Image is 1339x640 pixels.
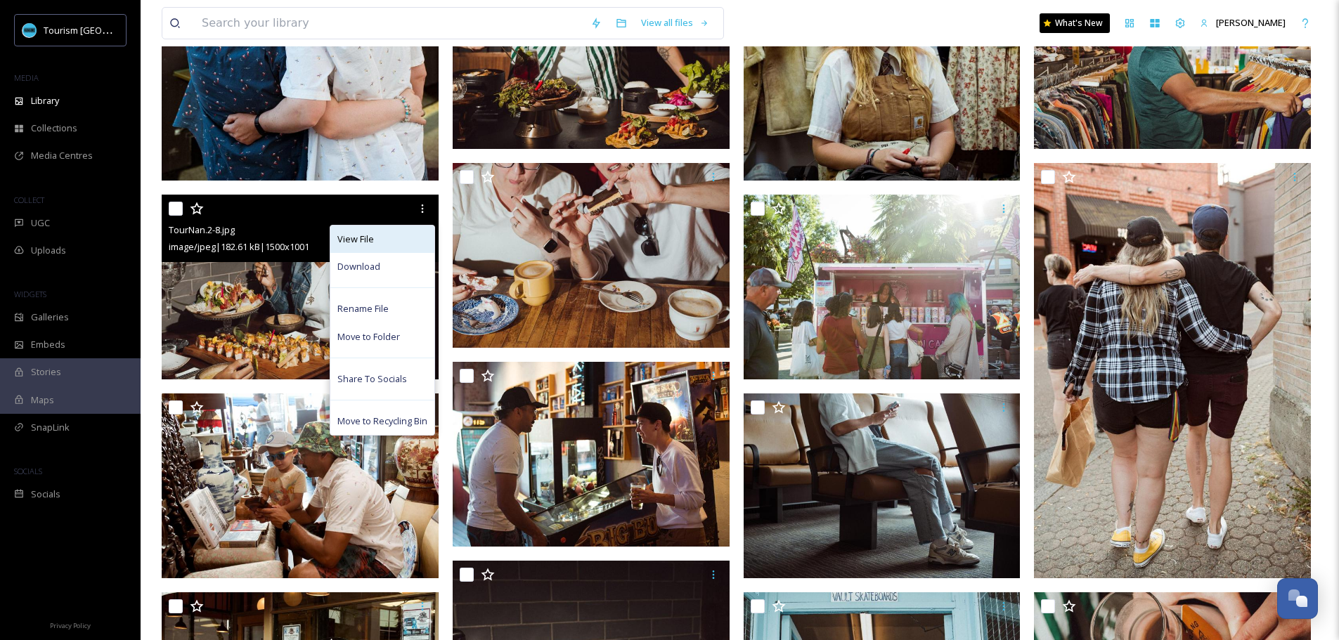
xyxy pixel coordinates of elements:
span: SnapLink [31,421,70,434]
img: tourism_nanaimo_logo.jpeg [22,23,37,37]
span: image/jpeg | 182.61 kB | 1500 x 1001 [169,240,309,253]
img: TourNan.2-29.jpg [1034,163,1311,578]
img: TourNan.2-8.jpg [162,195,439,379]
span: Collections [31,122,77,135]
span: Privacy Policy [50,621,91,630]
a: What's New [1040,13,1110,33]
span: Embeds [31,338,65,351]
span: Download [337,260,380,273]
span: Stories [31,365,61,379]
span: Galleries [31,311,69,324]
span: Rename File [337,302,389,315]
span: Socials [31,488,60,501]
span: WIDGETS [14,289,46,299]
a: Privacy Policy [50,616,91,633]
span: Move to Recycling Bin [337,414,427,428]
input: Search your library [195,8,583,39]
img: TourNan.2-26.jpg [162,393,439,578]
span: TourNan.2-8.jpg [169,223,235,236]
span: MEDIA [14,72,39,83]
span: COLLECT [14,195,44,205]
span: UGC [31,216,50,230]
span: View File [337,233,374,246]
img: TourNan.2-23.jpg [744,195,1021,379]
a: View all files [634,9,716,37]
span: Move to Folder [337,330,400,344]
button: Open Chat [1277,578,1318,619]
span: Media Centres [31,149,93,162]
img: TourNan.2-1.jpg [744,393,1021,578]
span: Library [31,94,59,107]
span: SOCIALS [14,466,42,476]
span: Maps [31,393,54,407]
span: Share To Socials [337,372,407,386]
img: TourNan.2-11.jpg [453,163,730,348]
span: [PERSON_NAME] [1216,16,1286,29]
img: TourNan.2-19.jpg [453,362,730,547]
span: Uploads [31,244,66,257]
span: Tourism [GEOGRAPHIC_DATA] [44,23,169,37]
a: [PERSON_NAME] [1193,9,1293,37]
